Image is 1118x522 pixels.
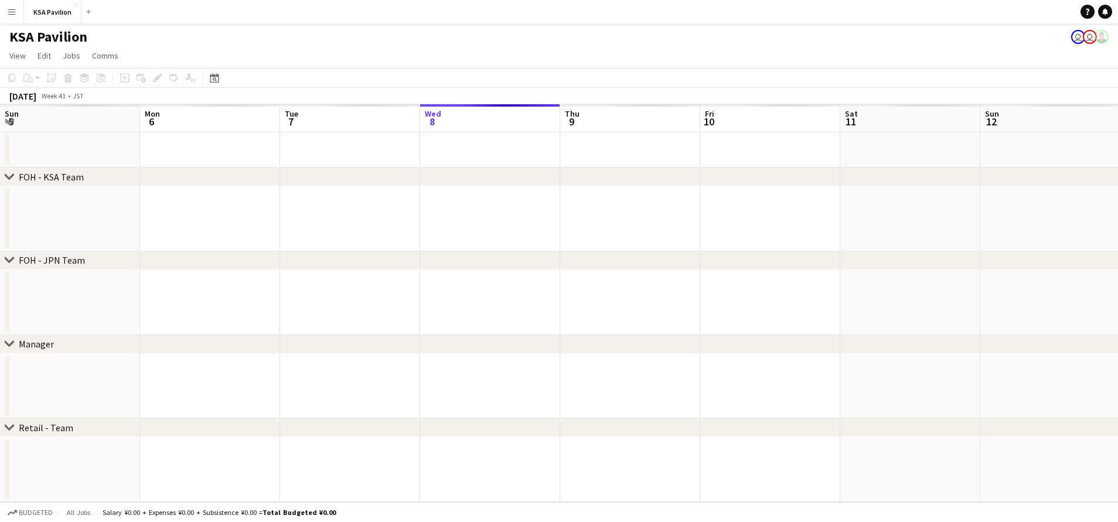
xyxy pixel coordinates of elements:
span: Fri [705,108,714,119]
span: Comms [92,50,118,61]
h1: KSA Pavilion [9,28,87,46]
span: Total Budgeted ¥0.00 [263,508,336,517]
app-user-avatar: Hussein Al Najjar [1095,30,1109,44]
span: Sun [5,108,19,119]
button: KSA Pavilion [24,1,81,23]
button: Budgeted [6,506,54,519]
a: Comms [87,48,123,63]
span: Budgeted [19,509,53,517]
span: Thu [565,108,580,119]
span: 9 [563,115,580,128]
span: 12 [983,115,999,128]
div: FOH - KSA Team [19,171,84,183]
span: Edit [38,50,51,61]
span: Mon [145,108,160,119]
span: Tue [285,108,298,119]
a: View [5,48,30,63]
a: Edit [33,48,56,63]
app-user-avatar: Yousef Alabdulmuhsin [1083,30,1097,44]
span: View [9,50,26,61]
span: 6 [143,115,160,128]
span: 7 [283,115,298,128]
div: Retail - Team [19,422,73,434]
div: FOH - JPN Team [19,254,85,266]
span: All jobs [64,508,93,517]
div: Manager [19,338,54,350]
span: Sat [845,108,858,119]
div: Salary ¥0.00 + Expenses ¥0.00 + Subsistence ¥0.00 = [103,508,336,517]
a: Jobs [58,48,85,63]
span: Week 41 [39,91,68,100]
app-user-avatar: Asami Saga [1071,30,1085,44]
span: 5 [3,115,19,128]
span: Jobs [63,50,80,61]
span: 8 [423,115,441,128]
span: Wed [425,108,441,119]
span: 10 [703,115,714,128]
div: JST [73,91,84,100]
span: Sun [985,108,999,119]
span: 11 [843,115,858,128]
div: [DATE] [9,90,36,102]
